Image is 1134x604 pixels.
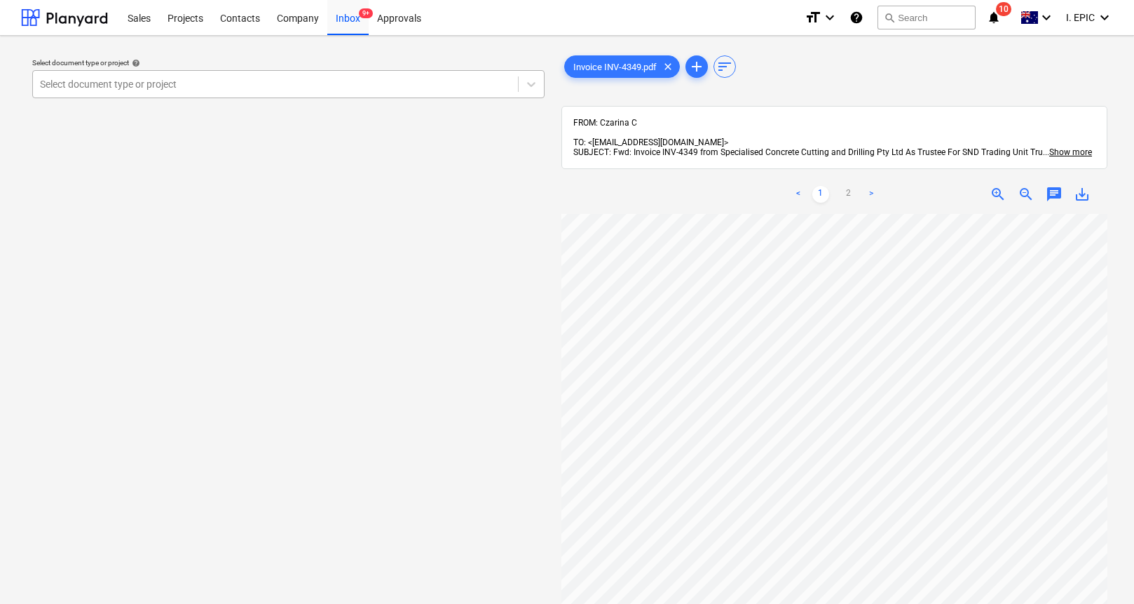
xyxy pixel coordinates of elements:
i: notifications [987,9,1001,26]
i: keyboard_arrow_down [821,9,838,26]
a: Page 1 is your current page [812,186,829,203]
a: Next page [863,186,880,203]
span: clear [660,58,676,75]
span: I. EPIC [1066,12,1095,23]
span: SUBJECT: Fwd: Invoice INV-4349 from Specialised Concrete Cutting and Drilling Pty Ltd As Trustee ... [573,147,1043,157]
span: chat [1046,186,1063,203]
span: TO: <[EMAIL_ADDRESS][DOMAIN_NAME]> [573,137,728,147]
div: Select document type or project [32,58,545,67]
a: Previous page [790,186,807,203]
span: 9+ [359,8,373,18]
span: save_alt [1074,186,1091,203]
span: Invoice INV-4349.pdf [565,62,665,72]
button: Search [877,6,976,29]
i: keyboard_arrow_down [1038,9,1055,26]
div: Invoice INV-4349.pdf [564,55,680,78]
i: keyboard_arrow_down [1096,9,1113,26]
i: format_size [805,9,821,26]
span: zoom_out [1018,186,1034,203]
span: FROM: Czarina C [573,118,637,128]
span: search [884,12,895,23]
i: Knowledge base [849,9,863,26]
span: zoom_in [990,186,1006,203]
span: 10 [996,2,1011,16]
span: Show more [1049,147,1092,157]
span: ... [1043,147,1092,157]
span: add [688,58,705,75]
a: Page 2 [840,186,857,203]
span: sort [716,58,733,75]
span: help [129,59,140,67]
